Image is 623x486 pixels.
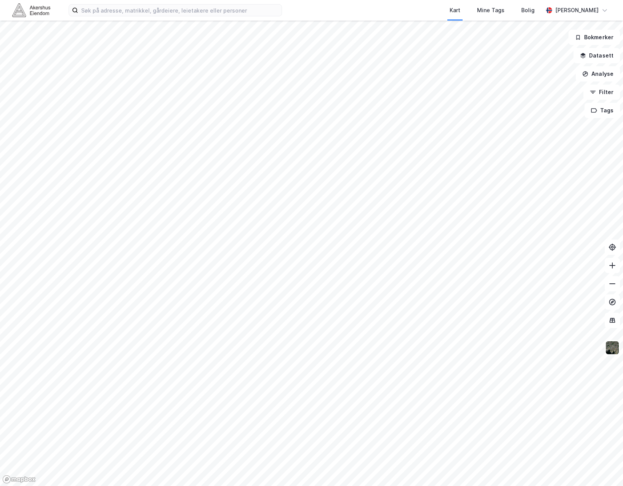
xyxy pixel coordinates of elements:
[450,6,460,15] div: Kart
[477,6,504,15] div: Mine Tags
[2,475,36,484] a: Mapbox homepage
[555,6,599,15] div: [PERSON_NAME]
[585,449,623,486] div: Kontrollprogram for chat
[78,5,282,16] input: Søk på adresse, matrikkel, gårdeiere, leietakere eller personer
[521,6,535,15] div: Bolig
[573,48,620,63] button: Datasett
[576,66,620,82] button: Analyse
[585,103,620,118] button: Tags
[605,341,620,355] img: 9k=
[12,3,50,17] img: akershus-eiendom-logo.9091f326c980b4bce74ccdd9f866810c.svg
[585,449,623,486] iframe: Chat Widget
[583,85,620,100] button: Filter
[569,30,620,45] button: Bokmerker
